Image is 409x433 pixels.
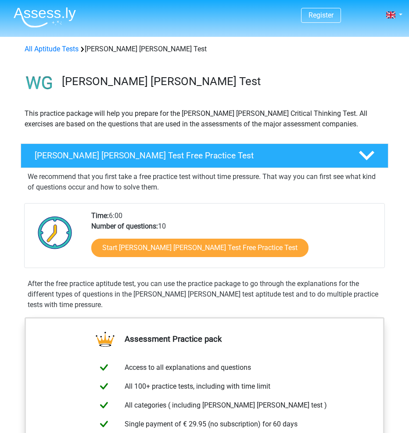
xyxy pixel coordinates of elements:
b: Time: [91,211,109,220]
img: watson glaser test [21,65,58,101]
p: We recommend that you first take a free practice test without time pressure. That way you can fir... [28,172,381,193]
div: [PERSON_NAME] [PERSON_NAME] Test [21,44,388,54]
img: Assessly [14,7,76,28]
a: All Aptitude Tests [25,45,79,53]
p: This practice package will help you prepare for the [PERSON_NAME] [PERSON_NAME] Critical Thinking... [25,108,384,129]
h4: [PERSON_NAME] [PERSON_NAME] Test Free Practice Test [35,150,345,161]
div: After the free practice aptitude test, you can use the practice package to go through the explana... [24,279,385,310]
a: Start [PERSON_NAME] [PERSON_NAME] Test Free Practice Test [91,239,309,257]
b: Number of questions: [91,222,158,230]
img: Clock [33,211,77,254]
div: 6:00 10 [85,211,384,268]
a: Register [309,11,334,19]
h3: [PERSON_NAME] [PERSON_NAME] Test [62,75,381,88]
a: [PERSON_NAME] [PERSON_NAME] Test Free Practice Test [17,143,392,168]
